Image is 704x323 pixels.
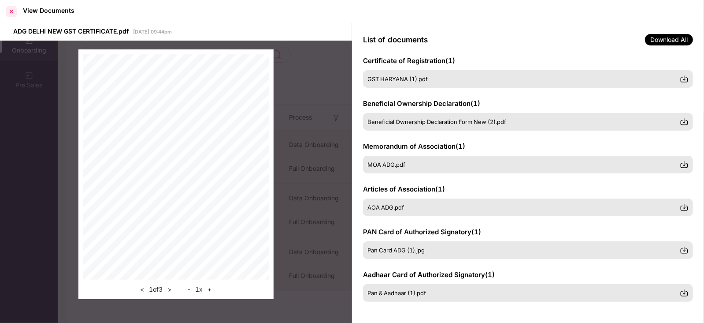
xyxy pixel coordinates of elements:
button: > [165,284,174,295]
img: svg+xml;base64,PHN2ZyBpZD0iRG93bmxvYWQtMzJ4MzIiIHhtbG5zPSJodHRwOi8vd3d3LnczLm9yZy8yMDAwL3N2ZyIgd2... [680,203,689,212]
span: Articles of Association ( 1 ) [363,185,445,193]
span: PAN Card of Authorized Signatory ( 1 ) [363,228,481,236]
span: Beneficial Ownership Declaration Form New (2).pdf [367,118,506,125]
img: svg+xml;base64,PHN2ZyBpZD0iRG93bmxvYWQtMzJ4MzIiIHhtbG5zPSJodHRwOi8vd3d3LnczLm9yZy8yMDAwL3N2ZyIgd2... [680,160,689,169]
span: Pan & Aadhaar (1).pdf [367,289,426,297]
span: Aadhaar Card of Authorized Signatory ( 1 ) [363,270,495,279]
span: GST HARYANA (1).pdf [367,75,428,83]
div: 1 x [185,284,214,295]
span: Certificate of Registration ( 1 ) [363,56,455,65]
div: View Documents [23,7,74,14]
span: AOA ADG.pdf [367,204,404,211]
button: + [205,284,214,295]
span: Pan Card ADG (1).jpg [367,247,425,254]
button: - [185,284,193,295]
img: svg+xml;base64,PHN2ZyBpZD0iRG93bmxvYWQtMzJ4MzIiIHhtbG5zPSJodHRwOi8vd3d3LnczLm9yZy8yMDAwL3N2ZyIgd2... [680,117,689,126]
span: Beneficial Ownership Declaration ( 1 ) [363,99,480,108]
span: [DATE] 09:44pm [133,29,172,35]
img: svg+xml;base64,PHN2ZyBpZD0iRG93bmxvYWQtMzJ4MzIiIHhtbG5zPSJodHRwOi8vd3d3LnczLm9yZy8yMDAwL3N2ZyIgd2... [680,289,689,297]
button: < [137,284,147,295]
div: 1 of 3 [137,284,174,295]
span: MOA ADG.pdf [367,161,405,168]
img: svg+xml;base64,PHN2ZyBpZD0iRG93bmxvYWQtMzJ4MzIiIHhtbG5zPSJodHRwOi8vd3d3LnczLm9yZy8yMDAwL3N2ZyIgd2... [680,246,689,255]
span: ADG DELHI NEW GST CERTIFICATE.pdf [13,27,129,35]
span: List of documents [363,35,428,44]
span: Memorandum of Association ( 1 ) [363,142,465,150]
span: Download All [645,34,693,45]
img: svg+xml;base64,PHN2ZyBpZD0iRG93bmxvYWQtMzJ4MzIiIHhtbG5zPSJodHRwOi8vd3d3LnczLm9yZy8yMDAwL3N2ZyIgd2... [680,75,689,83]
